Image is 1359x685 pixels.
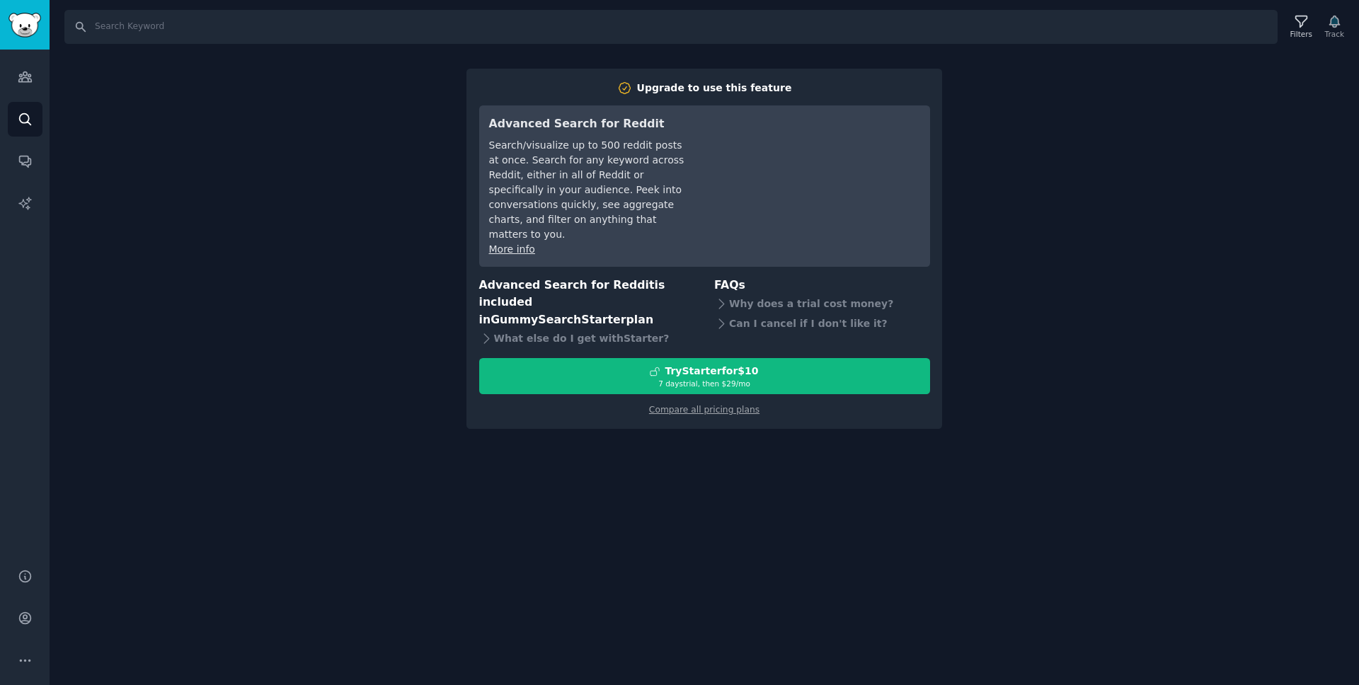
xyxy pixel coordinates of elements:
[714,277,930,294] h3: FAQs
[1290,29,1312,39] div: Filters
[708,115,920,221] iframe: YouTube video player
[489,138,688,242] div: Search/visualize up to 500 reddit posts at once. Search for any keyword across Reddit, either in ...
[489,115,688,133] h3: Advanced Search for Reddit
[714,313,930,333] div: Can I cancel if I don't like it?
[637,81,792,96] div: Upgrade to use this feature
[479,328,695,348] div: What else do I get with Starter ?
[489,243,535,255] a: More info
[491,313,626,326] span: GummySearch Starter
[714,294,930,313] div: Why does a trial cost money?
[64,10,1278,44] input: Search Keyword
[479,358,930,394] button: TryStarterfor$107 daystrial, then $29/mo
[649,405,759,415] a: Compare all pricing plans
[8,13,41,38] img: GummySearch logo
[480,379,929,388] div: 7 days trial, then $ 29 /mo
[479,277,695,329] h3: Advanced Search for Reddit is included in plan
[665,364,758,379] div: Try Starter for $10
